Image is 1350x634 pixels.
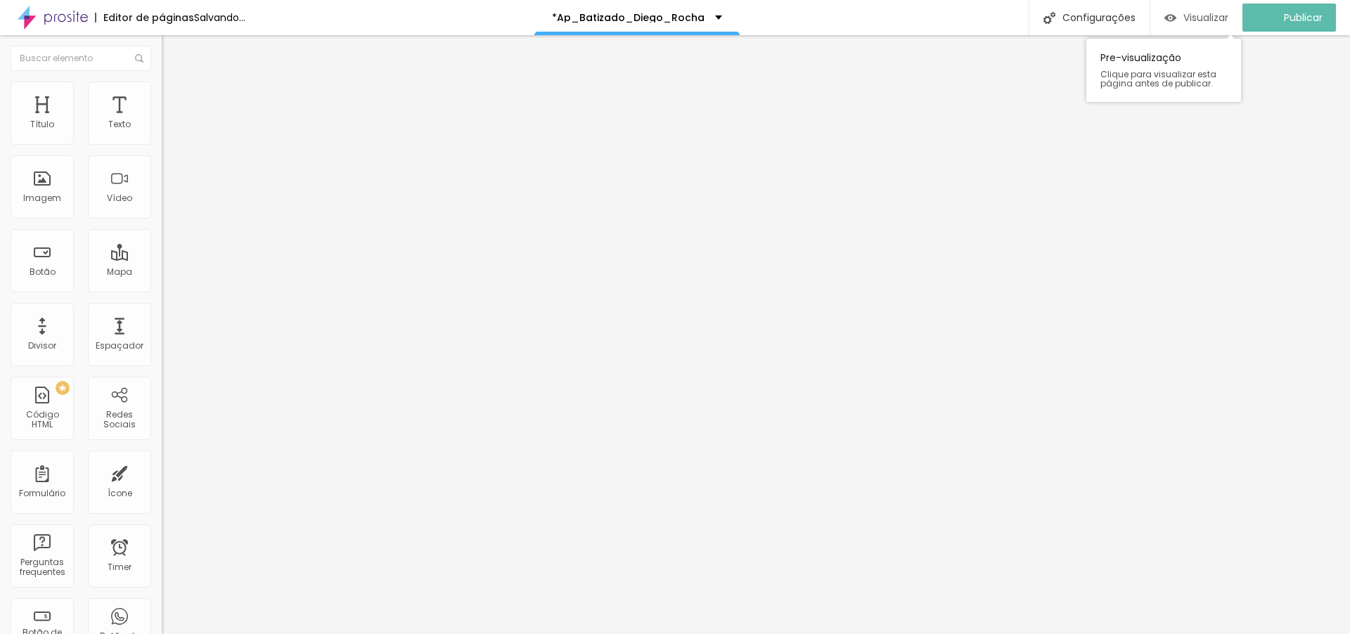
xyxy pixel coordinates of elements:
div: Editor de páginas [95,13,194,22]
div: Formulário [19,489,65,498]
div: Imagem [23,193,61,203]
span: Clique para visualizar esta página antes de publicar. [1100,70,1227,88]
p: *Ap_Batizado_Diego_Rocha [552,13,705,22]
iframe: Editor [162,35,1350,634]
div: Espaçador [96,341,143,351]
div: Perguntas frequentes [14,557,70,578]
div: Código HTML [14,410,70,430]
input: Buscar elemento [11,46,151,71]
div: Texto [108,119,131,129]
div: Mapa [107,267,132,277]
img: view-1.svg [1164,12,1176,24]
div: Ícone [108,489,132,498]
div: Pre-visualização [1086,39,1241,102]
button: Visualizar [1150,4,1242,32]
img: Icone [1043,12,1055,24]
div: Título [30,119,54,129]
span: Publicar [1284,12,1323,23]
div: Divisor [28,341,56,351]
div: Botão [30,267,56,277]
div: Timer [108,562,131,572]
div: Salvando... [194,13,245,22]
div: Vídeo [107,193,132,203]
span: Visualizar [1183,12,1228,23]
div: Redes Sociais [91,410,147,430]
button: Publicar [1242,4,1336,32]
img: Icone [135,54,143,63]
